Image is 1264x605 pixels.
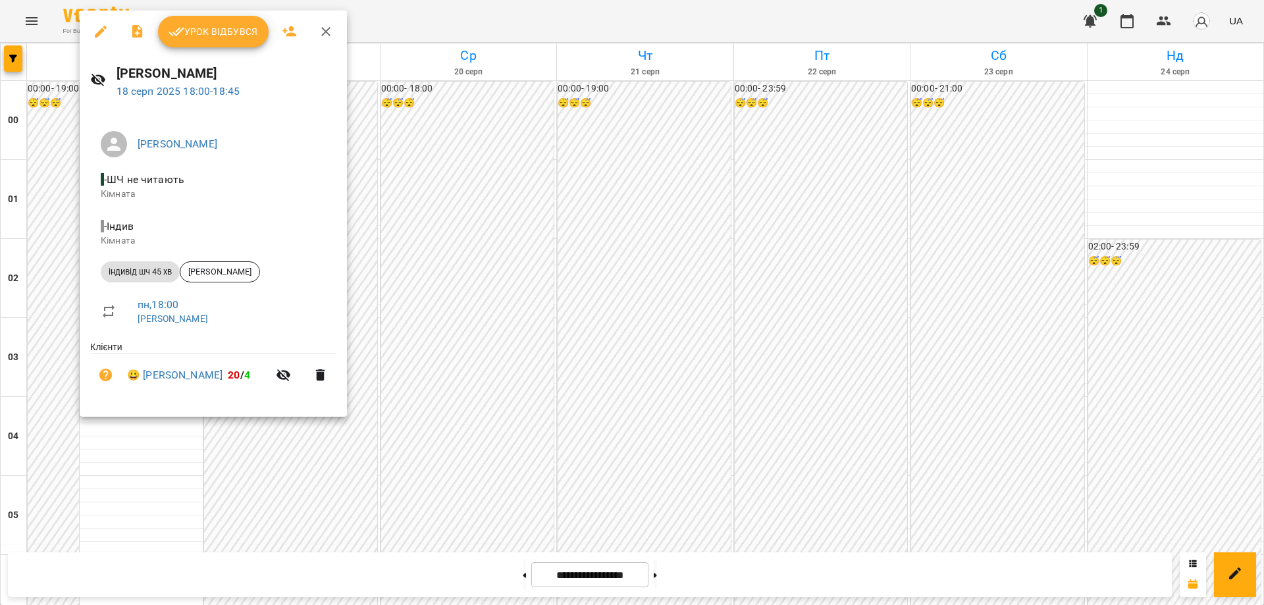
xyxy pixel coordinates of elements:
[101,188,326,201] p: Кімната
[101,220,136,232] span: - Індив
[180,261,260,282] div: [PERSON_NAME]
[101,234,326,248] p: Кімната
[101,266,180,278] span: індивід шч 45 хв
[244,369,250,381] span: 4
[138,313,208,324] a: [PERSON_NAME]
[138,298,178,311] a: пн , 18:00
[228,369,240,381] span: 20
[158,16,269,47] button: Урок відбувся
[180,266,259,278] span: [PERSON_NAME]
[90,359,122,391] button: Візит ще не сплачено. Додати оплату?
[101,173,187,186] span: - ШЧ не читають
[127,367,223,383] a: 😀 [PERSON_NAME]
[90,340,336,402] ul: Клієнти
[117,63,336,84] h6: [PERSON_NAME]
[228,369,250,381] b: /
[117,85,240,97] a: 18 серп 2025 18:00-18:45
[138,138,217,150] a: [PERSON_NAME]
[169,24,258,39] span: Урок відбувся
